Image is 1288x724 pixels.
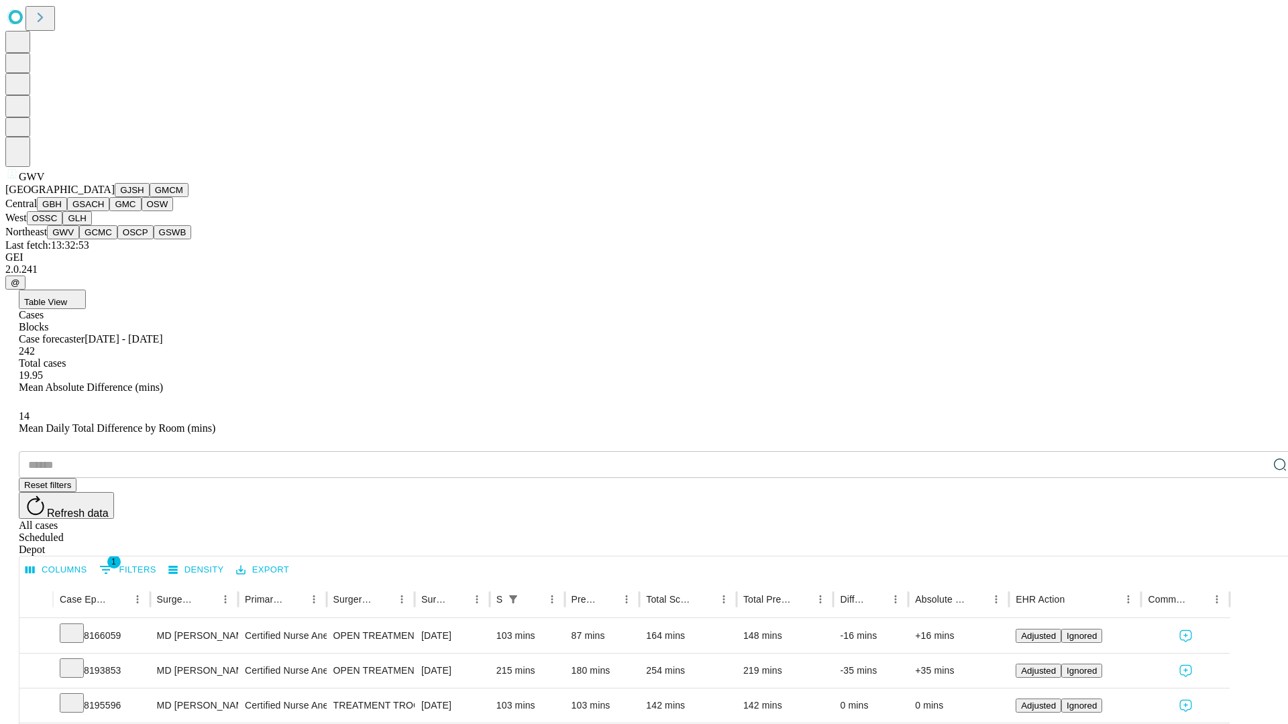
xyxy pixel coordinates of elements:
button: Density [165,560,227,581]
span: Adjusted [1021,631,1056,641]
button: Menu [886,590,905,609]
button: Export [233,560,292,581]
button: Ignored [1061,629,1102,643]
button: GBH [37,197,67,211]
button: Sort [598,590,617,609]
div: [DATE] [421,619,483,653]
button: Sort [696,590,714,609]
button: Menu [1207,590,1226,609]
div: 8195596 [60,688,144,723]
button: Menu [811,590,830,609]
div: TREATMENT TROCHANTERIC [MEDICAL_DATA] FRACTURE INTERMEDULLARY ROD [333,688,408,723]
div: Difference [840,594,866,605]
div: 142 mins [646,688,730,723]
button: GLH [62,211,91,225]
button: GMC [109,197,141,211]
div: Absolute Difference [915,594,967,605]
button: Adjusted [1016,664,1061,678]
button: Expand [26,660,46,683]
div: 8166059 [60,619,144,653]
div: Total Scheduled Duration [646,594,694,605]
button: Sort [1066,590,1085,609]
button: GSWB [154,225,192,239]
button: GWV [47,225,79,239]
div: +35 mins [915,654,1002,688]
div: Certified Nurse Anesthetist [245,654,319,688]
span: Central [5,198,37,209]
div: Predicted In Room Duration [572,594,598,605]
div: 103 mins [496,688,558,723]
span: 1 [107,555,121,568]
button: Menu [305,590,323,609]
div: Scheduled In Room Duration [496,594,502,605]
div: 0 mins [915,688,1002,723]
button: Refresh data [19,492,114,519]
div: 254 mins [646,654,730,688]
div: GEI [5,251,1283,263]
div: -35 mins [840,654,902,688]
div: Comments [1148,594,1187,605]
div: MD [PERSON_NAME] [157,619,231,653]
span: Northeast [5,226,47,237]
div: OPEN TREATMENT [MEDICAL_DATA] OR PATELLECTOMY [333,619,408,653]
button: Sort [867,590,886,609]
button: OSW [142,197,174,211]
div: 1 active filter [504,590,523,609]
div: -16 mins [840,619,902,653]
button: Sort [286,590,305,609]
span: [GEOGRAPHIC_DATA] [5,184,115,195]
div: Primary Service [245,594,284,605]
span: Case forecaster [19,333,85,345]
button: Adjusted [1016,629,1061,643]
div: Surgeon Name [157,594,196,605]
span: 19.95 [19,369,43,381]
button: Sort [374,590,392,609]
span: Total cases [19,357,66,369]
button: Sort [968,590,987,609]
button: Menu [1119,590,1138,609]
div: Certified Nurse Anesthetist [245,619,319,653]
span: West [5,212,27,223]
div: Certified Nurse Anesthetist [245,688,319,723]
button: Menu [617,590,636,609]
div: [DATE] [421,688,483,723]
div: Surgery Date [421,594,447,605]
span: Reset filters [24,480,71,490]
button: Menu [468,590,486,609]
span: Refresh data [47,507,109,519]
div: 164 mins [646,619,730,653]
button: Sort [197,590,216,609]
button: Menu [216,590,235,609]
button: Table View [19,290,86,309]
button: Show filters [504,590,523,609]
span: Ignored [1067,701,1097,711]
span: 14 [19,410,30,422]
span: 242 [19,345,35,357]
div: Total Predicted Duration [743,594,792,605]
button: Menu [392,590,411,609]
div: 219 mins [743,654,827,688]
div: 87 mins [572,619,633,653]
button: Menu [128,590,147,609]
button: OSSC [27,211,63,225]
button: Expand [26,695,46,718]
div: +16 mins [915,619,1002,653]
span: Table View [24,297,67,307]
div: 148 mins [743,619,827,653]
button: Sort [524,590,543,609]
div: 103 mins [572,688,633,723]
div: 0 mins [840,688,902,723]
button: Ignored [1061,699,1102,713]
button: Sort [109,590,128,609]
button: Show filters [96,559,160,581]
button: Menu [714,590,733,609]
div: 180 mins [572,654,633,688]
button: GSACH [67,197,109,211]
div: 103 mins [496,619,558,653]
button: Select columns [22,560,91,581]
span: Mean Absolute Difference (mins) [19,381,163,393]
button: GCMC [79,225,117,239]
span: Last fetch: 13:32:53 [5,239,89,251]
button: Sort [792,590,811,609]
div: 142 mins [743,688,827,723]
